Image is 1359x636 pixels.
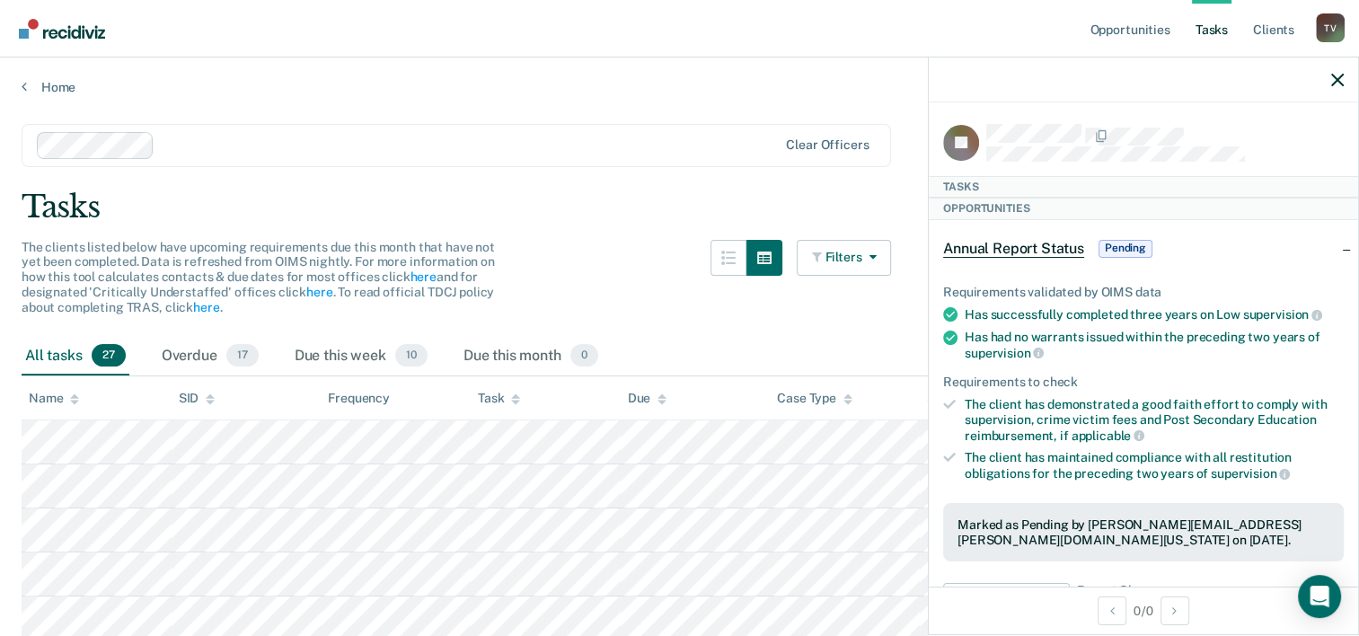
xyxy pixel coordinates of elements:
[943,240,1084,258] span: Annual Report Status
[179,391,216,406] div: SID
[158,337,262,376] div: Overdue
[1098,596,1126,625] button: Previous Client
[786,137,869,153] div: Clear officers
[628,391,667,406] div: Due
[965,346,1044,360] span: supervision
[22,79,1337,95] a: Home
[929,587,1358,634] div: 0 / 0
[1160,596,1189,625] button: Next Client
[957,517,1329,548] div: Marked as Pending by [PERSON_NAME][EMAIL_ADDRESS][PERSON_NAME][DOMAIN_NAME][US_STATE] on [DATE].
[478,391,520,406] div: Task
[92,344,126,367] span: 27
[1298,575,1341,618] div: Open Intercom Messenger
[22,189,1337,225] div: Tasks
[929,198,1358,219] div: Opportunities
[1243,307,1322,322] span: supervision
[410,269,436,284] a: here
[1316,13,1345,42] button: Profile dropdown button
[929,176,1358,198] div: Tasks
[226,344,259,367] span: 17
[460,337,602,376] div: Due this month
[929,220,1358,278] div: Annual Report StatusPending
[943,375,1344,390] div: Requirements to check
[570,344,598,367] span: 0
[1072,428,1144,443] span: applicable
[1077,583,1170,619] span: Revert Changes
[29,391,79,406] div: Name
[328,391,390,406] div: Frequency
[193,300,219,314] a: here
[965,306,1344,322] div: Has successfully completed three years on Low
[927,391,1045,406] div: Supervision Level
[22,240,495,314] span: The clients listed below have upcoming requirements due this month that have not yet been complet...
[965,450,1344,481] div: The client has maintained compliance with all restitution obligations for the preceding two years of
[306,285,332,299] a: here
[797,240,892,276] button: Filters
[1099,240,1152,258] span: Pending
[965,330,1344,360] div: Has had no warrants issued within the preceding two years of
[777,391,852,406] div: Case Type
[19,19,105,39] img: Recidiviz
[943,285,1344,300] div: Requirements validated by OIMS data
[965,397,1344,443] div: The client has demonstrated a good faith effort to comply with supervision, crime victim fees and...
[1211,466,1290,481] span: supervision
[943,583,1070,619] button: Update status
[1316,13,1345,42] div: T V
[22,337,129,376] div: All tasks
[291,337,431,376] div: Due this week
[395,344,428,367] span: 10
